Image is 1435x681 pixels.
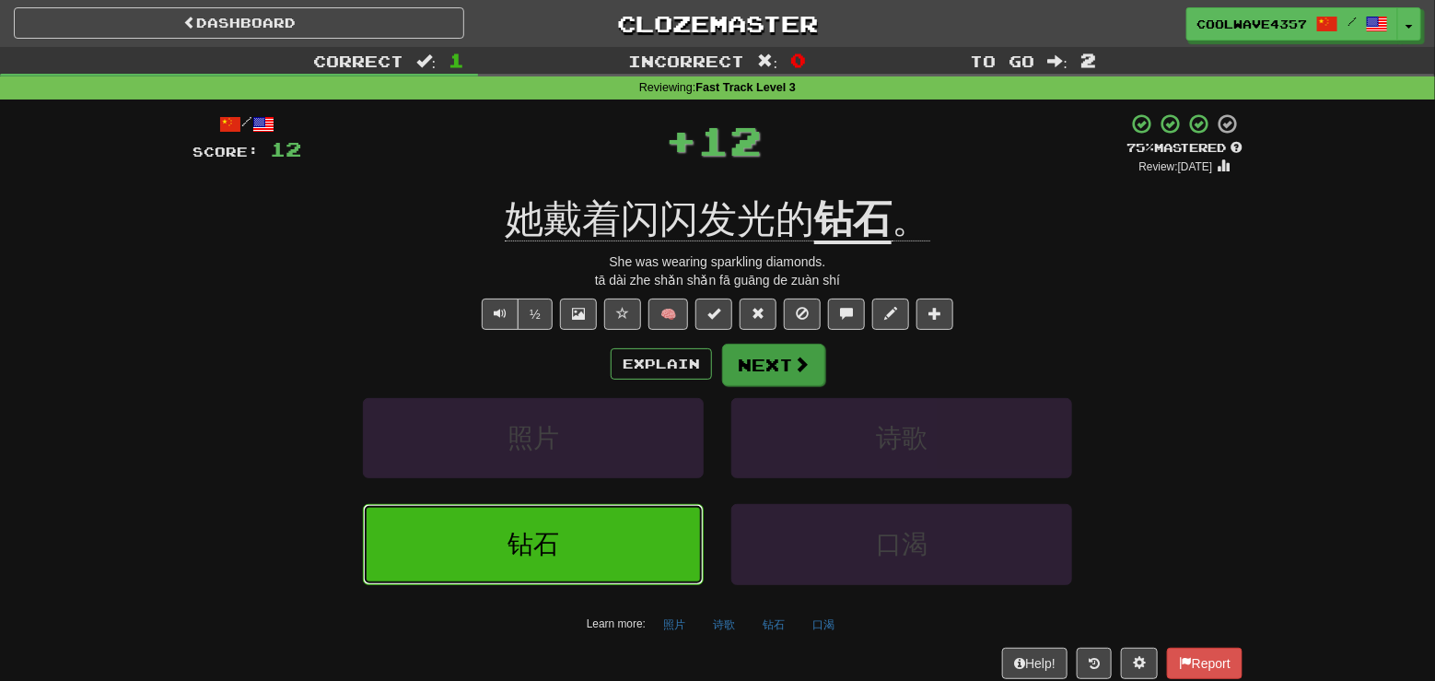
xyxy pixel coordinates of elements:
button: ½ [518,299,553,330]
button: 诗歌 [703,611,745,639]
small: Review: [DATE] [1139,160,1213,173]
span: 她戴着闪闪发光的 [505,197,814,241]
small: Learn more: [587,617,646,630]
span: 口渴 [876,530,927,558]
span: 12 [698,117,763,163]
button: 照片 [653,611,695,639]
div: / [192,112,301,135]
span: 75 % [1126,140,1154,155]
span: : [416,53,437,69]
div: Text-to-speech controls [478,299,553,330]
span: Incorrect [629,52,745,70]
div: tā dài zhe shǎn shǎn fā guāng de zuàn shí [192,271,1242,289]
span: 照片 [507,424,559,452]
button: Edit sentence (alt+d) [872,299,909,330]
button: Reset to 0% Mastered (alt+r) [740,299,776,330]
span: 。 [892,197,930,241]
span: To go [971,52,1035,70]
span: Score: [192,144,259,159]
button: 🧠 [648,299,688,330]
button: 诗歌 [731,398,1072,478]
button: 钻石 [752,611,795,639]
span: / [1347,15,1357,28]
strong: Fast Track Level 3 [696,81,797,94]
div: She was wearing sparkling diamonds. [192,252,1242,271]
button: Help! [1002,648,1067,679]
span: 0 [790,49,806,71]
span: 2 [1080,49,1096,71]
button: Show image (alt+x) [560,299,597,330]
span: : [1048,53,1068,69]
button: Next [722,344,825,386]
button: Set this sentence to 100% Mastered (alt+m) [695,299,732,330]
span: Correct [313,52,403,70]
button: 口渴 [802,611,845,639]
span: 钻石 [507,530,559,558]
button: Favorite sentence (alt+f) [604,299,641,330]
button: Add to collection (alt+a) [916,299,953,330]
span: CoolWave4357 [1196,16,1307,32]
span: 12 [270,137,301,160]
button: Round history (alt+y) [1077,648,1112,679]
span: 1 [449,49,464,71]
button: Report [1167,648,1242,679]
a: Dashboard [14,7,464,39]
u: 钻石 [814,197,892,244]
button: 照片 [363,398,704,478]
span: + [666,112,698,168]
button: Discuss sentence (alt+u) [828,299,865,330]
button: Explain [611,348,712,380]
button: Play sentence audio (ctl+space) [482,299,519,330]
span: 诗歌 [876,424,927,452]
a: CoolWave4357 / [1186,7,1398,41]
button: 口渴 [731,504,1072,584]
span: : [758,53,778,69]
a: Clozemaster [492,7,942,40]
button: Ignore sentence (alt+i) [784,299,821,330]
button: 钻石 [363,504,704,584]
div: Mastered [1126,140,1242,157]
